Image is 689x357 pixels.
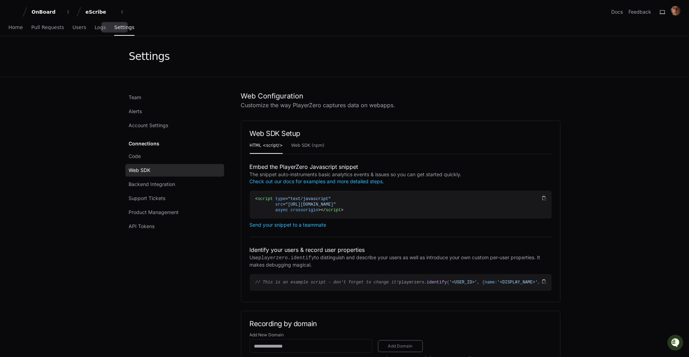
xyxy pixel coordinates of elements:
span: Code [129,153,141,160]
a: Web SDK [125,164,224,177]
a: Logs [95,20,106,36]
button: Add Domain [378,340,423,352]
h1: Identify your users & record user properties [250,246,552,254]
span: Web SDK [129,167,151,174]
div: Welcome [7,28,128,39]
span: identify [427,280,447,285]
h2: Web SDK Setup [250,129,552,138]
div: eScribe [85,8,116,15]
div: Settings [129,50,170,63]
span: "text/javascript" [288,197,331,201]
div: We're available if you need us! [24,59,89,65]
iframe: Open customer support [667,334,685,353]
div: Start new chat [24,52,115,59]
a: Home [8,20,23,36]
img: avatar [671,6,681,16]
span: '<USER_ID>' [449,280,477,285]
span: type [275,197,285,201]
a: Account Settings [125,119,224,132]
span: script [326,208,341,213]
span: async [275,208,288,213]
a: Settings [114,20,134,36]
a: Powered byPylon [49,73,85,79]
span: Product Management [129,209,179,216]
span: Team [129,94,142,101]
h1: Embed the PlayerZero Javascript snippet [250,163,552,171]
span: // This is an example script - don't forget to change it! [255,280,399,285]
span: crossorigin [290,208,318,213]
span: Add Domain [383,343,418,349]
span: Pylon [70,74,85,79]
a: Pull Requests [31,20,64,36]
span: Backend Integration [129,181,175,188]
button: Start new chat [119,54,128,63]
span: Support Tickets [129,195,166,202]
span: Account Settings [129,122,168,129]
h2: Customize the way PlayerZero captures data on webapps. [241,101,560,109]
span: '<DISPLAY_NAME>' [497,280,538,285]
a: Backend Integration [125,178,224,191]
img: PlayerZero [7,7,21,21]
a: Users [73,20,86,36]
button: OnBoard [29,6,74,18]
div: playerzero. ( , { : , : , : }); [255,280,540,285]
a: Check out our docs for examples and more detailed steps. [250,178,384,184]
span: "[URL][DOMAIN_NAME]" [285,202,336,207]
h2: The snippet auto-instruments basic analytics events & issues so you can get started quickly. [250,171,552,185]
span: HTML <script/> [250,143,283,147]
span: < = = > [255,197,336,213]
a: Code [125,150,224,163]
span: Home [8,25,23,29]
span: Pull Requests [31,25,64,29]
span: src [275,202,283,207]
span: script [258,197,273,201]
span: name [485,280,495,285]
span: Settings [114,25,134,29]
span: API Tokens [129,223,155,230]
span: playerzero.identify [259,255,315,261]
button: Feedback [628,8,651,15]
span: Alerts [129,108,142,115]
button: eScribe [83,6,128,18]
a: Alerts [125,105,224,118]
span: </ > [321,208,344,213]
a: Product Management [125,206,224,219]
h1: Web Configuration [241,91,560,101]
span: Use to distinguish and describe your users as well as introduce your own custom per-user properti... [250,254,540,268]
h2: Recording by domain [250,320,552,328]
a: API Tokens [125,220,224,233]
img: 1756235613930-3d25f9e4-fa56-45dd-b3ad-e072dfbd1548 [7,52,20,65]
label: Add New Domain [250,332,552,338]
a: Docs [611,8,623,15]
a: Support Tickets [125,192,224,205]
a: Team [125,91,224,104]
span: Web SDK (npm) [291,143,324,147]
span: Logs [95,25,106,29]
span: Users [73,25,86,29]
div: OnBoard [32,8,62,15]
button: Send your snippet to a teammate [250,222,326,228]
